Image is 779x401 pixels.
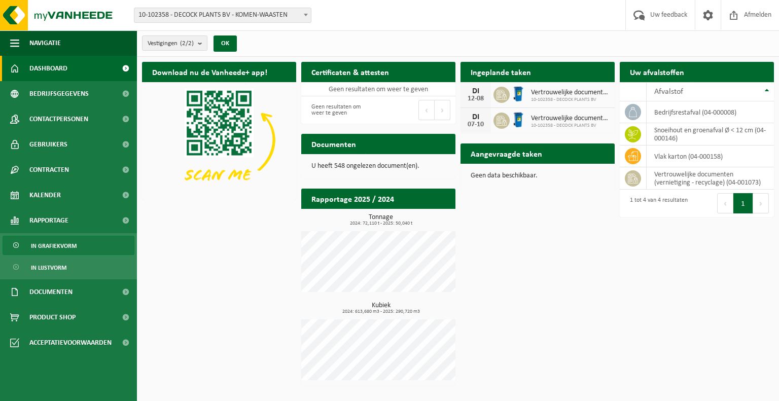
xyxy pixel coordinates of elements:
img: Download de VHEPlus App [142,82,296,198]
h3: Kubiek [306,302,455,314]
td: bedrijfsrestafval (04-000008) [647,101,774,123]
button: Previous [418,100,435,120]
span: 2024: 72,110 t - 2025: 50,040 t [306,221,455,226]
a: In lijstvorm [3,258,134,277]
count: (2/2) [180,40,194,47]
img: WB-0240-HPE-BE-09 [510,85,527,102]
span: Vestigingen [148,36,194,51]
button: Next [753,193,769,213]
button: 1 [733,193,753,213]
a: Bekijk rapportage [380,208,454,229]
span: 10-102358 - DECOCK PLANTS BV - KOMEN-WAASTEN [134,8,311,22]
h2: Rapportage 2025 / 2024 [301,189,404,208]
h2: Aangevraagde taken [461,143,552,163]
span: Product Shop [29,305,76,330]
button: OK [214,35,237,52]
p: U heeft 548 ongelezen document(en). [311,163,445,170]
span: 10-102358 - DECOCK PLANTS BV - KOMEN-WAASTEN [134,8,311,23]
td: snoeihout en groenafval Ø < 12 cm (04-000146) [647,123,774,145]
span: 2024: 613,680 m3 - 2025: 290,720 m3 [306,309,455,314]
h2: Certificaten & attesten [301,62,399,82]
span: Dashboard [29,56,67,81]
h2: Documenten [301,134,366,154]
span: Kalender [29,183,61,208]
div: Geen resultaten om weer te geven [306,99,373,121]
span: Contracten [29,157,69,183]
button: Next [435,100,450,120]
button: Previous [717,193,733,213]
a: In grafiekvorm [3,236,134,255]
span: Vertrouwelijke documenten (vernietiging - recyclage) [531,89,610,97]
div: DI [466,113,486,121]
img: WB-0240-HPE-BE-09 [510,111,527,128]
span: Vertrouwelijke documenten (vernietiging - recyclage) [531,115,610,123]
span: Contactpersonen [29,106,88,132]
div: 12-08 [466,95,486,102]
span: 10-102358 - DECOCK PLANTS BV [531,123,610,129]
span: Rapportage [29,208,68,233]
button: Vestigingen(2/2) [142,35,207,51]
span: Afvalstof [654,88,683,96]
span: In lijstvorm [31,258,66,277]
h2: Download nu de Vanheede+ app! [142,62,277,82]
span: Documenten [29,279,73,305]
h3: Tonnage [306,214,455,226]
p: Geen data beschikbaar. [471,172,605,179]
span: Acceptatievoorwaarden [29,330,112,355]
span: Bedrijfsgegevens [29,81,89,106]
td: vertrouwelijke documenten (vernietiging - recyclage) (04-001073) [647,167,774,190]
h2: Uw afvalstoffen [620,62,694,82]
td: Geen resultaten om weer te geven [301,82,455,96]
span: Gebruikers [29,132,67,157]
span: Navigatie [29,30,61,56]
div: DI [466,87,486,95]
span: In grafiekvorm [31,236,77,256]
td: vlak karton (04-000158) [647,145,774,167]
div: 07-10 [466,121,486,128]
span: 10-102358 - DECOCK PLANTS BV [531,97,610,103]
div: 1 tot 4 van 4 resultaten [625,192,688,214]
h2: Ingeplande taken [461,62,541,82]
